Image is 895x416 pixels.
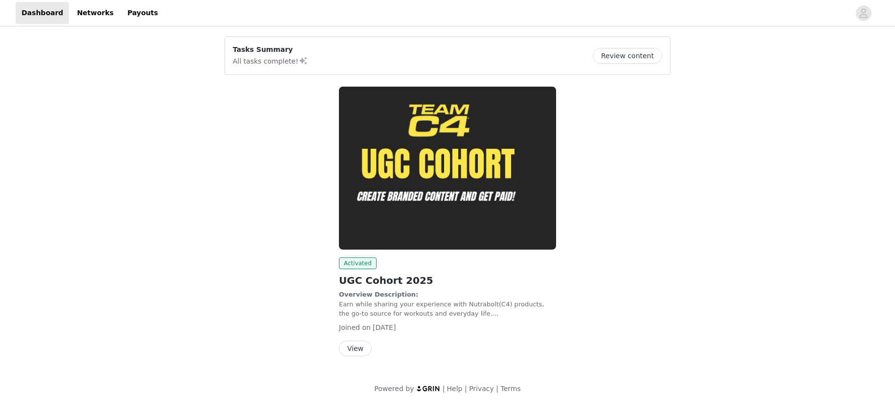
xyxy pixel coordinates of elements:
[339,291,418,298] strong: Overview Description:
[16,2,69,24] a: Dashboard
[339,341,372,356] button: View
[339,87,556,250] img: Cellucor
[859,5,868,21] div: avatar
[500,385,520,393] a: Terms
[443,385,445,393] span: |
[339,257,377,269] span: Activated
[496,385,498,393] span: |
[469,385,494,393] a: Privacy
[233,45,308,55] p: Tasks Summary
[374,385,414,393] span: Powered by
[339,324,371,331] span: Joined on
[593,48,662,64] button: Review content
[465,385,467,393] span: |
[447,385,463,393] a: Help
[339,273,556,288] h2: UGC Cohort 2025
[339,290,556,319] p: Earn while sharing your experience with Nutrabolt(C4) products, the go-to source for workouts and...
[416,385,441,392] img: logo
[121,2,164,24] a: Payouts
[71,2,119,24] a: Networks
[373,324,396,331] span: [DATE]
[339,345,372,352] a: View
[233,55,308,67] p: All tasks complete!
